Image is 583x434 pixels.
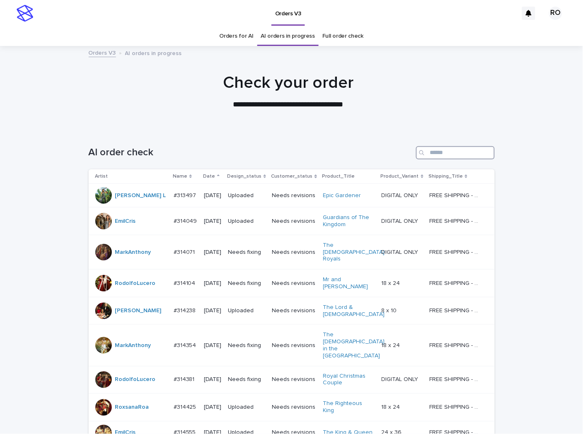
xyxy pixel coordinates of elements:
[174,190,198,199] p: #313497
[174,216,199,225] p: #314049
[382,247,420,256] p: DIGITAL ONLY
[174,278,197,287] p: #314104
[89,394,495,422] tr: RoxsanaRoa #314425#314425 [DATE]UploadedNeeds revisionsThe Righteous King 18 x 2418 x 24 FREE SHI...
[204,404,221,411] p: [DATE]
[95,172,108,181] p: Artist
[89,270,495,297] tr: RodolfoLucero #314104#314104 [DATE]Needs fixingNeeds revisionsMr and [PERSON_NAME] 18 x 2418 x 24...
[228,307,265,314] p: Uploaded
[115,280,156,287] a: RodolfoLucero
[89,235,495,269] tr: MarkAnthony #314071#314071 [DATE]Needs fixingNeeds revisionsThe [DEMOGRAPHIC_DATA] Royals DIGITAL...
[429,216,483,225] p: FREE SHIPPING - preview in 1-2 business days, after your approval delivery will take 5-10 b.d.
[382,216,420,225] p: DIGITAL ONLY
[429,306,483,314] p: FREE SHIPPING - preview in 1-2 business days, after your approval delivery will take 5-10 b.d.
[115,376,156,383] a: RodolfoLucero
[428,172,463,181] p: Shipping_Title
[272,192,316,199] p: Needs revisions
[228,342,265,349] p: Needs fixing
[323,304,385,318] a: The Lord & [DEMOGRAPHIC_DATA]
[228,249,265,256] p: Needs fixing
[220,27,254,46] a: Orders for AI
[115,249,151,256] a: MarkAnthony
[323,242,385,263] a: The [DEMOGRAPHIC_DATA] Royals
[89,147,413,159] h1: AI order check
[272,376,316,383] p: Needs revisions
[382,403,402,411] p: 18 x 24
[115,192,166,199] a: [PERSON_NAME] L
[173,172,187,181] p: Name
[204,192,221,199] p: [DATE]
[549,7,562,20] div: RO
[323,373,375,387] a: Royal Christmas Couple
[174,375,196,383] p: #314381
[203,172,215,181] p: Date
[323,400,375,415] a: The Righteous King
[227,172,261,181] p: Design_status
[174,306,198,314] p: #314238
[429,403,483,411] p: FREE SHIPPING - preview in 1-2 business days, after your approval delivery will take 5-10 b.d.
[323,192,361,199] a: Epic Gardener
[115,218,136,225] a: EmilCris
[382,340,402,349] p: 18 x 24
[272,280,316,287] p: Needs revisions
[272,404,316,411] p: Needs revisions
[89,48,116,57] a: Orders V3
[322,27,363,46] a: Full order check
[272,342,316,349] p: Needs revisions
[89,207,495,235] tr: EmilCris #314049#314049 [DATE]UploadedNeeds revisionsGuardians of The Kingdom DIGITAL ONLYDIGITAL...
[115,342,151,349] a: MarkAnthony
[174,403,198,411] p: #314425
[204,218,221,225] p: [DATE]
[381,172,419,181] p: Product_Variant
[382,306,399,314] p: 8 x 10
[174,247,197,256] p: #314071
[382,190,420,199] p: DIGITAL ONLY
[429,247,483,256] p: FREE SHIPPING - preview in 1-2 business days, after your approval delivery will take 5-10 b.d.
[416,146,495,159] input: Search
[89,297,495,325] tr: [PERSON_NAME] #314238#314238 [DATE]UploadedNeeds revisionsThe Lord & [DEMOGRAPHIC_DATA] 8 x 108 x...
[174,340,198,349] p: #314354
[429,340,483,349] p: FREE SHIPPING - preview in 1-2 business days, after your approval delivery will take 5-10 b.d.
[204,280,221,287] p: [DATE]
[228,192,265,199] p: Uploaded
[322,172,355,181] p: Product_Title
[228,218,265,225] p: Uploaded
[323,214,375,228] a: Guardians of The Kingdom
[228,280,265,287] p: Needs fixing
[323,276,375,290] a: Mr and [PERSON_NAME]
[125,48,182,57] p: AI orders in progress
[272,307,316,314] p: Needs revisions
[204,342,221,349] p: [DATE]
[89,366,495,394] tr: RodolfoLucero #314381#314381 [DATE]Needs fixingNeeds revisionsRoyal Christmas Couple DIGITAL ONLY...
[89,325,495,366] tr: MarkAnthony #314354#314354 [DATE]Needs fixingNeeds revisionsThe [DEMOGRAPHIC_DATA] in the [GEOGRA...
[272,218,316,225] p: Needs revisions
[17,5,33,22] img: stacker-logo-s-only.png
[429,375,483,383] p: FREE SHIPPING - preview in 1-2 business days, after your approval delivery will take 5-10 b.d.
[204,249,221,256] p: [DATE]
[261,27,315,46] a: AI orders in progress
[382,278,402,287] p: 18 x 24
[382,375,420,383] p: DIGITAL ONLY
[272,249,316,256] p: Needs revisions
[429,278,483,287] p: FREE SHIPPING - preview in 1-2 business days, after your approval delivery will take 5-10 b.d.
[115,307,162,314] a: [PERSON_NAME]
[85,73,491,93] h1: Check your order
[429,190,483,199] p: FREE SHIPPING - preview in 1-2 business days, after your approval delivery will take 5-10 b.d.
[228,376,265,383] p: Needs fixing
[323,331,385,359] a: The [DEMOGRAPHIC_DATA] in the [GEOGRAPHIC_DATA]
[89,184,495,207] tr: [PERSON_NAME] L #313497#313497 [DATE]UploadedNeeds revisionsEpic Gardener DIGITAL ONLYDIGITAL ONL...
[204,307,221,314] p: [DATE]
[115,404,149,411] a: RoxsanaRoa
[271,172,312,181] p: Customer_status
[228,404,265,411] p: Uploaded
[204,376,221,383] p: [DATE]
